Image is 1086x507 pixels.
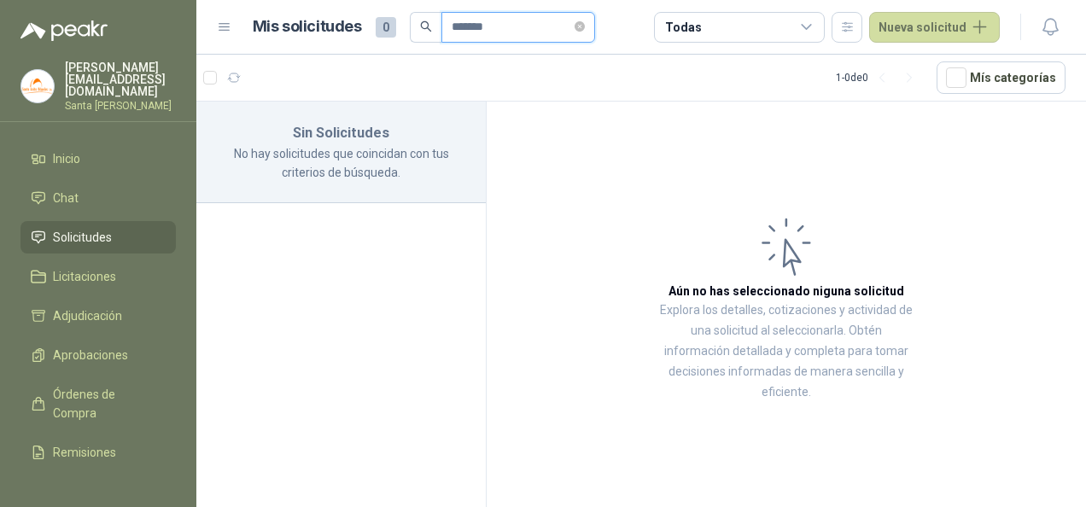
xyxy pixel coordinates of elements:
span: Órdenes de Compra [53,385,160,422]
a: Remisiones [20,436,176,469]
img: Company Logo [21,70,54,102]
img: Logo peakr [20,20,108,41]
span: Remisiones [53,443,116,462]
a: Inicio [20,143,176,175]
span: close-circle [575,19,585,35]
button: Nueva solicitud [869,12,1000,43]
span: Inicio [53,149,80,168]
p: [PERSON_NAME] [EMAIL_ADDRESS][DOMAIN_NAME] [65,61,176,97]
a: Aprobaciones [20,339,176,371]
a: Chat [20,182,176,214]
button: Mís categorías [937,61,1066,94]
a: Adjudicación [20,300,176,332]
div: 1 - 0 de 0 [836,64,923,91]
h3: Sin Solicitudes [217,122,465,144]
span: Aprobaciones [53,346,128,364]
span: Solicitudes [53,228,112,247]
span: 0 [376,17,396,38]
h3: Aún no has seleccionado niguna solicitud [669,282,904,300]
span: close-circle [575,21,585,32]
p: Santa [PERSON_NAME] [65,101,176,111]
p: Explora los detalles, cotizaciones y actividad de una solicitud al seleccionarla. Obtén informaci... [657,300,915,403]
span: Adjudicación [53,306,122,325]
a: Solicitudes [20,221,176,253]
span: Chat [53,189,79,207]
a: Licitaciones [20,260,176,293]
h1: Mis solicitudes [253,15,362,39]
a: Órdenes de Compra [20,378,176,429]
p: No hay solicitudes que coincidan con tus criterios de búsqueda. [217,144,465,182]
span: Licitaciones [53,267,116,286]
div: Todas [665,18,701,37]
span: search [420,20,432,32]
